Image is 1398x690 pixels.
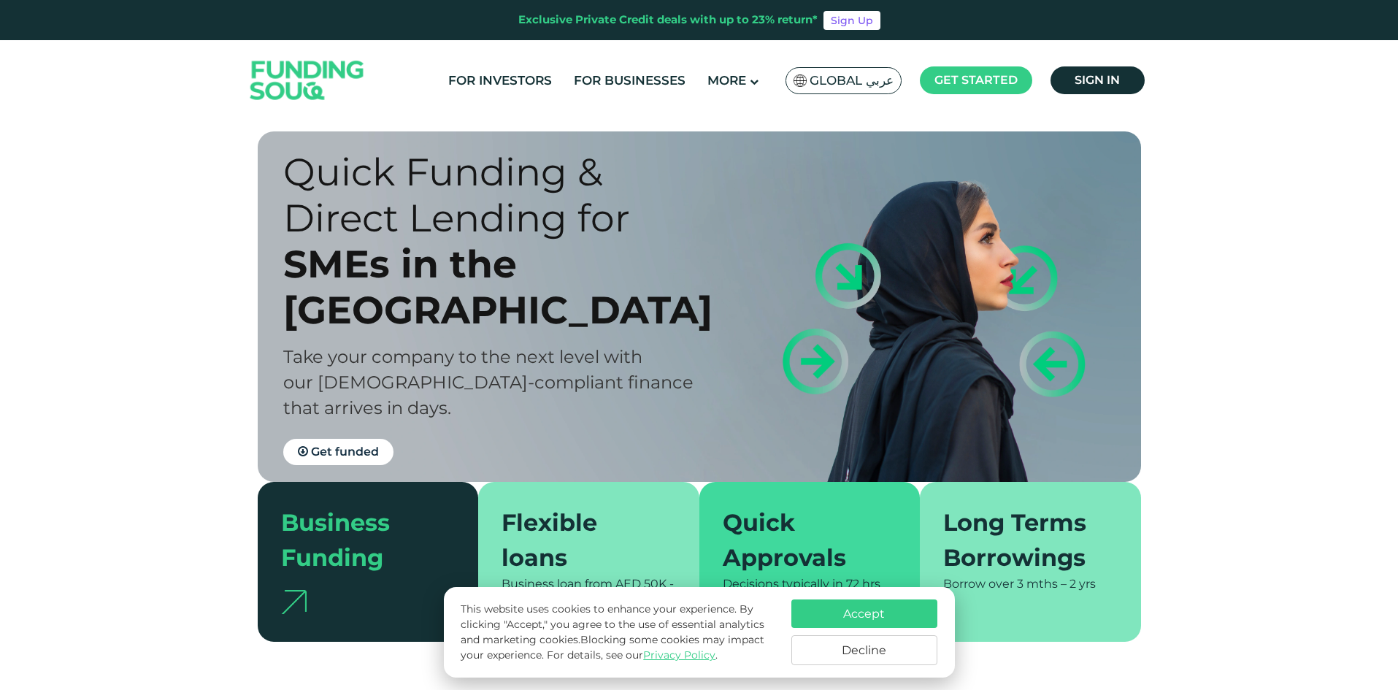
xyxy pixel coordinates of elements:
[794,74,807,87] img: SA Flag
[643,648,715,662] a: Privacy Policy
[461,633,764,662] span: Blocking some cookies may impact your experience.
[723,505,880,575] div: Quick Approvals
[1075,73,1120,87] span: Sign in
[1017,577,1096,591] span: 3 mths – 2 yrs
[1051,66,1145,94] a: Sign in
[283,241,725,333] div: SMEs in the [GEOGRAPHIC_DATA]
[823,11,880,30] a: Sign Up
[707,73,746,88] span: More
[445,69,556,93] a: For Investors
[943,505,1100,575] div: Long Terms Borrowings
[461,602,776,663] p: This website uses cookies to enhance your experience. By clicking "Accept," you agree to the use ...
[723,577,843,591] span: Decisions typically in
[283,346,694,418] span: Take your company to the next level with our [DEMOGRAPHIC_DATA]-compliant finance that arrives in...
[846,577,880,591] span: 72 hrs
[281,505,438,575] div: Business Funding
[791,635,937,665] button: Decline
[810,72,894,89] span: Global عربي
[791,599,937,628] button: Accept
[502,505,658,575] div: Flexible loans
[502,577,612,591] span: Business loan from
[311,445,379,459] span: Get funded
[236,44,379,118] img: Logo
[547,648,718,662] span: For details, see our .
[281,590,307,614] img: arrow
[518,12,818,28] div: Exclusive Private Credit deals with up to 23% return*
[283,149,725,241] div: Quick Funding & Direct Lending for
[570,69,689,93] a: For Businesses
[943,577,1014,591] span: Borrow over
[934,73,1018,87] span: Get started
[283,439,393,465] a: Get funded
